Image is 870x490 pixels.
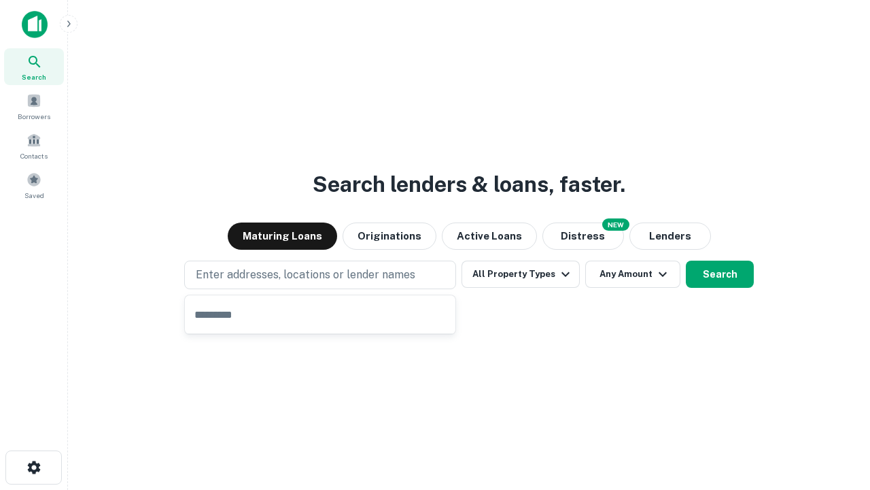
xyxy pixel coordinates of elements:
span: Borrowers [18,111,50,122]
a: Saved [4,167,64,203]
button: Any Amount [585,261,680,288]
a: Borrowers [4,88,64,125]
button: Active Loans [442,223,537,250]
button: Lenders [629,223,711,250]
button: Maturing Loans [228,223,337,250]
button: Search distressed loans with lien and other non-mortgage details. [542,223,624,250]
a: Search [4,48,64,85]
img: capitalize-icon.png [22,11,48,38]
span: Saved [24,190,44,201]
span: Search [22,71,46,82]
button: Search [686,261,754,288]
button: Originations [343,223,436,250]
iframe: Chat Widget [802,381,870,446]
p: Enter addresses, locations or lender names [196,267,415,283]
h3: Search lenders & loans, faster. [313,168,625,201]
div: NEW [602,218,629,231]
button: All Property Types [462,261,580,288]
span: Contacts [20,150,48,161]
a: Contacts [4,127,64,164]
button: Enter addresses, locations or lender names [184,261,456,289]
